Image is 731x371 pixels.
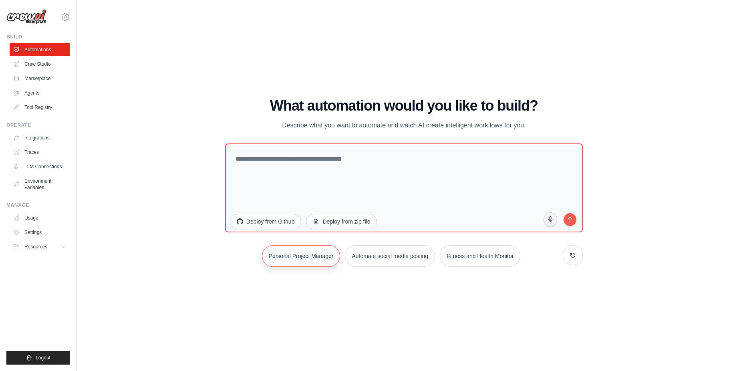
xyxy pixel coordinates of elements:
button: Logout [6,351,70,365]
iframe: Chat Widget [691,333,731,371]
h1: What automation would you like to build? [225,98,583,114]
div: Operate [6,122,70,128]
button: Resources [10,240,70,253]
img: Logo [6,9,46,24]
p: Describe what you want to automate and watch AI create intelligent workflows for you. [269,120,538,131]
a: Integrations [10,131,70,144]
a: Agents [10,87,70,99]
a: Usage [10,212,70,224]
div: Build [6,34,70,40]
button: Automate social media posting [345,245,435,267]
a: Automations [10,43,70,56]
button: Deploy from zip file [306,214,377,229]
a: Marketplace [10,72,70,85]
button: Deploy from Github [230,214,302,229]
a: Settings [10,226,70,239]
a: Environment Variables [10,175,70,194]
a: Tool Registry [10,101,70,114]
a: Crew Studio [10,58,70,71]
span: Logout [36,355,50,361]
div: Manage [6,202,70,208]
button: Personal Project Manager [262,245,340,267]
a: Traces [10,146,70,159]
a: LLM Connections [10,160,70,173]
button: Fitness and Health Monitor [440,245,520,267]
span: Resources [24,244,47,250]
